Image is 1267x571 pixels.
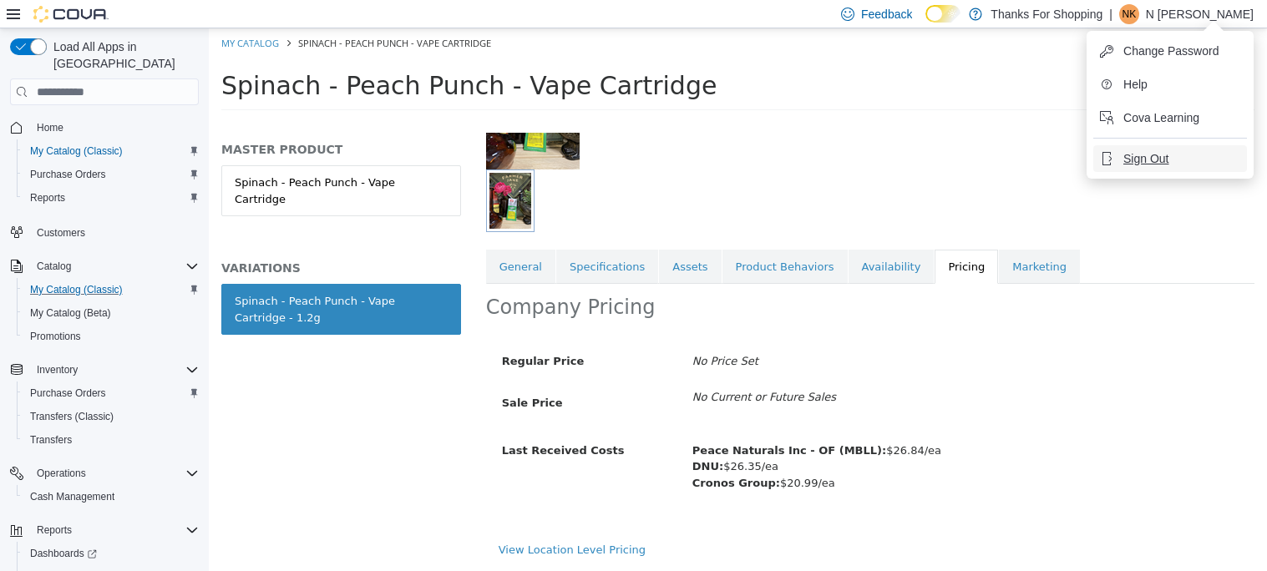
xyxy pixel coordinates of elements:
a: Customers [30,223,92,243]
span: Cova Learning [1123,109,1199,126]
span: Promotions [30,330,81,343]
button: Catalog [3,255,205,278]
h5: VARIATIONS [13,232,252,247]
a: Dashboards [17,542,205,565]
a: Cash Management [23,487,121,507]
a: General [277,221,347,256]
span: Catalog [37,260,71,273]
span: My Catalog (Beta) [30,306,111,320]
button: Reports [17,186,205,210]
span: My Catalog (Classic) [30,283,123,296]
a: Transfers [23,430,79,450]
span: $26.35/ea [484,432,570,444]
span: Operations [37,467,86,480]
span: Sign Out [1123,150,1168,167]
a: Assets [450,221,512,256]
span: Transfers (Classic) [30,410,114,423]
span: Cash Management [23,487,199,507]
button: Catalog [30,256,78,276]
a: My Catalog (Classic) [23,141,129,161]
span: My Catalog (Classic) [23,280,199,300]
span: Change Password [1123,43,1219,59]
span: Inventory [30,360,199,380]
span: Cash Management [30,490,114,503]
button: Transfers (Classic) [17,405,205,428]
a: My Catalog (Beta) [23,303,118,323]
a: View Location Level Pricing [290,515,437,528]
span: Transfers [23,430,199,450]
span: My Catalog (Beta) [23,303,199,323]
button: Help [1093,71,1247,98]
button: My Catalog (Classic) [17,139,205,163]
button: Customers [3,220,205,244]
button: Cash Management [17,485,205,508]
span: Purchase Orders [23,383,199,403]
span: Transfers (Classic) [23,407,199,427]
button: My Catalog (Classic) [17,278,205,301]
div: N Kozak [1119,4,1139,24]
span: Spinach - Peach Punch - Vape Cartridge [89,8,282,21]
button: Tools [978,42,1042,73]
a: Transfers (Classic) [23,407,120,427]
a: Availability [640,221,726,256]
span: Load All Apps in [GEOGRAPHIC_DATA] [47,38,199,72]
i: No Current or Future Sales [484,362,627,375]
a: Home [30,118,70,138]
a: Pricing [726,221,789,256]
input: Dark Mode [925,5,960,23]
button: Home [3,115,205,139]
b: Peace Naturals Inc - OF (MBLL): [484,416,677,428]
a: Purchase Orders [23,164,113,184]
span: Reports [37,523,72,537]
h5: MASTER PRODUCT [13,114,252,129]
button: Sign Out [1093,145,1247,172]
button: Purchase Orders [17,382,205,405]
a: Marketing [790,221,871,256]
span: Promotions [23,326,199,346]
img: Cova [33,6,109,23]
span: Feedback [861,6,912,23]
span: NK [1123,4,1137,24]
button: Cova Learning [1093,104,1247,131]
a: Purchase Orders [23,383,113,403]
span: Help [1123,76,1148,93]
button: Transfers [17,428,205,452]
button: Operations [3,462,205,485]
button: Inventory [3,358,205,382]
a: My Catalog [13,8,70,21]
span: $20.99/ea [484,448,626,461]
b: Cronos Group: [484,448,571,461]
span: Dashboards [23,543,199,563]
p: N [PERSON_NAME] [1146,4,1254,24]
span: Reports [30,520,199,540]
button: Reports [3,518,205,542]
span: $26.84/ea [484,416,732,428]
button: Reports [30,520,79,540]
a: Specifications [347,221,449,256]
span: Catalog [30,256,199,276]
a: Promotions [23,326,88,346]
button: Inventory [30,360,84,380]
button: Operations [30,463,93,483]
span: Inventory [37,363,78,376]
span: Purchase Orders [30,387,106,400]
span: Home [30,117,199,138]
button: Change Password [1093,38,1247,64]
p: | [1109,4,1112,24]
span: Sale Price [293,368,354,381]
a: Dashboards [23,543,104,563]
span: Spinach - Peach Punch - Vape Cartridge [13,43,508,72]
a: My Catalog (Classic) [23,280,129,300]
button: Promotions [17,325,205,348]
span: Purchase Orders [23,164,199,184]
span: Last Received Costs [293,416,416,428]
a: Reports [23,188,72,208]
span: Operations [30,463,199,483]
span: Transfers [30,433,72,447]
span: Purchase Orders [30,168,106,181]
span: Reports [30,191,65,205]
div: Spinach - Peach Punch - Vape Cartridge - 1.2g [26,265,239,297]
p: Thanks For Shopping [991,4,1102,24]
span: My Catalog (Classic) [23,141,199,161]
